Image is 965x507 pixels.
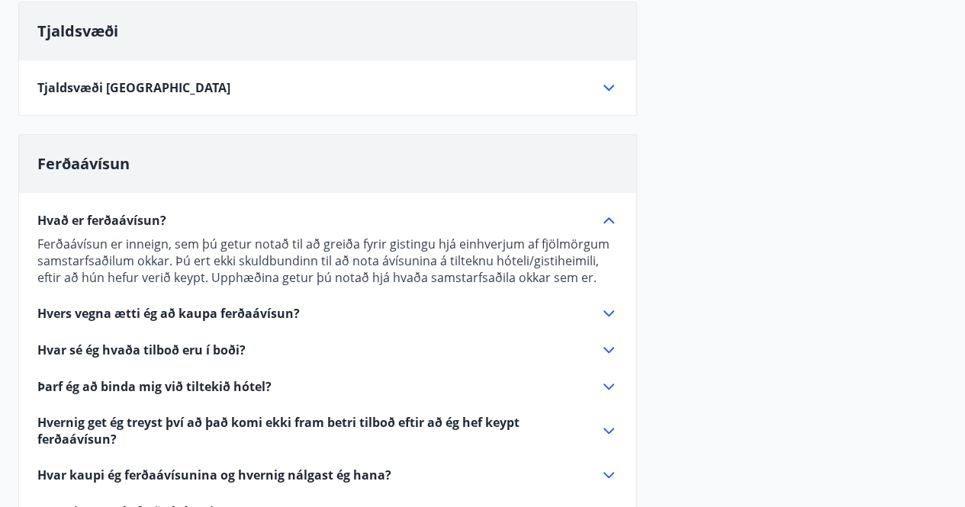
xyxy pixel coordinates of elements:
div: Hvers vegna ætti ég að kaupa ferðaávísun? [37,304,618,322]
span: Hvar sé ég hvaða tilboð eru í boði? [37,342,246,358]
span: Hvers vegna ætti ég að kaupa ferðaávísun? [37,305,300,322]
div: Hvernig get ég treyst því að það komi ekki fram betri tilboð eftir að ég hef keypt ferðaávísun? [37,414,618,448]
span: Tjaldsvæði [37,21,118,41]
div: Hvar sé ég hvaða tilboð eru í boði? [37,341,618,359]
div: Hvað er ferðaávísun? [37,211,618,229]
span: Hvernig get ég treyst því að það komi ekki fram betri tilboð eftir að ég hef keypt ferðaávísun? [37,414,581,448]
div: Hvar kaupi ég ferðaávísunina og hvernig nálgast ég hana? [37,466,618,484]
p: Ferðaávísun er inneign, sem þú getur notað til að greiða fyrir gistingu hjá einhverjum af fjölmör... [37,236,618,286]
span: Þarf ég að binda mig við tiltekið hótel? [37,378,272,395]
div: Þarf ég að binda mig við tiltekið hótel? [37,377,618,396]
span: Hvar kaupi ég ferðaávísunina og hvernig nálgast ég hana? [37,467,391,483]
div: Tjaldsvæði [GEOGRAPHIC_DATA] [37,79,618,97]
span: Hvað er ferðaávísun? [37,212,166,229]
span: Ferðaávísun [37,153,130,174]
span: Tjaldsvæði [GEOGRAPHIC_DATA] [37,79,230,96]
div: Hvað er ferðaávísun? [37,229,618,286]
